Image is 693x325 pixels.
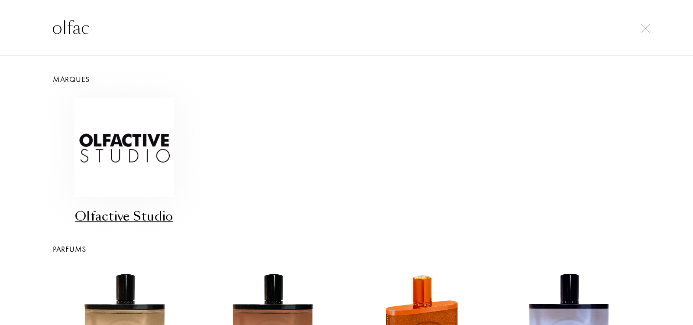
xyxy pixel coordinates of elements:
img: Olfactive Studio [74,98,174,197]
div: Olfactive Studio [53,208,195,225]
div: Marques [43,73,650,85]
a: Olfactive StudioOlfactive Studio [50,85,198,226]
div: Parfums [43,243,650,255]
input: Rechercher [35,15,658,41]
img: cross.svg [641,24,650,33]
